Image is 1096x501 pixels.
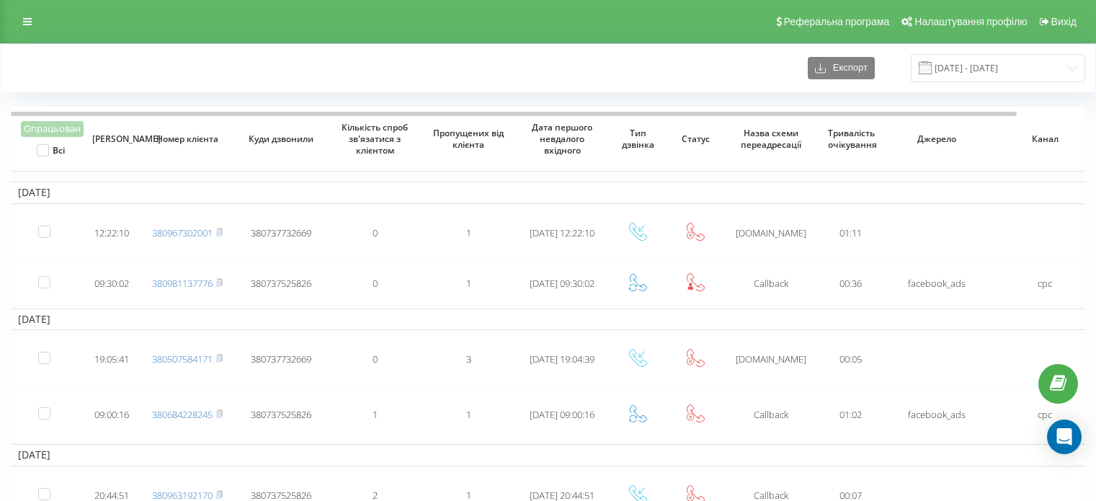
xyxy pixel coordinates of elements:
[83,333,141,386] td: 19:05:41
[618,128,657,150] span: Тип дзвінка
[466,226,471,239] span: 1
[251,408,311,421] span: 380737525826
[676,133,715,145] span: Статус
[530,277,594,290] span: [DATE] 09:30:02
[83,207,141,260] td: 12:22:10
[895,133,979,145] span: Джерело
[883,262,991,306] td: facebook_ads
[883,389,991,441] td: facebook_ads
[152,226,213,239] a: 380967302001
[914,16,1027,27] span: Налаштування профілю
[373,408,378,421] span: 1
[724,207,818,260] td: [DOMAIN_NAME]
[724,262,818,306] td: Сallback
[251,226,311,239] span: 380737732669
[724,333,818,386] td: [DOMAIN_NAME]
[828,128,873,150] span: Тривалість очікування
[1003,133,1087,145] span: Канал
[466,277,471,290] span: 1
[83,389,141,441] td: 09:00:16
[152,353,213,365] a: 380507584171
[37,144,65,156] label: Всі
[339,122,411,156] span: Кількість спроб зв'язатися з клієнтом
[530,226,594,239] span: [DATE] 12:22:10
[152,133,223,145] span: Номер клієнта
[251,277,311,290] span: 380737525826
[818,333,883,386] td: 00:05
[818,389,883,441] td: 01:02
[808,57,875,79] button: Експорт
[92,133,131,145] span: [PERSON_NAME]
[152,277,213,290] a: 380981137776
[83,262,141,306] td: 09:30:02
[530,408,594,421] span: [DATE] 09:00:16
[246,133,317,145] span: Куди дзвонили
[373,277,378,290] span: 0
[1047,420,1082,454] div: Open Intercom Messenger
[527,122,598,156] span: Дата першого невдалого вхідного
[466,408,471,421] span: 1
[736,128,807,150] span: Назва схеми переадресації
[818,262,883,306] td: 00:36
[373,353,378,365] span: 0
[251,353,311,365] span: 380737732669
[373,226,378,239] span: 0
[724,389,818,441] td: Сallback
[784,16,890,27] span: Реферальна програма
[466,353,471,365] span: 3
[826,63,868,74] span: Експорт
[818,207,883,260] td: 01:11
[530,353,594,365] span: [DATE] 19:04:39
[152,408,213,421] a: 380684228245
[433,128,504,150] span: Пропущених від клієнта
[1051,16,1077,27] span: Вихід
